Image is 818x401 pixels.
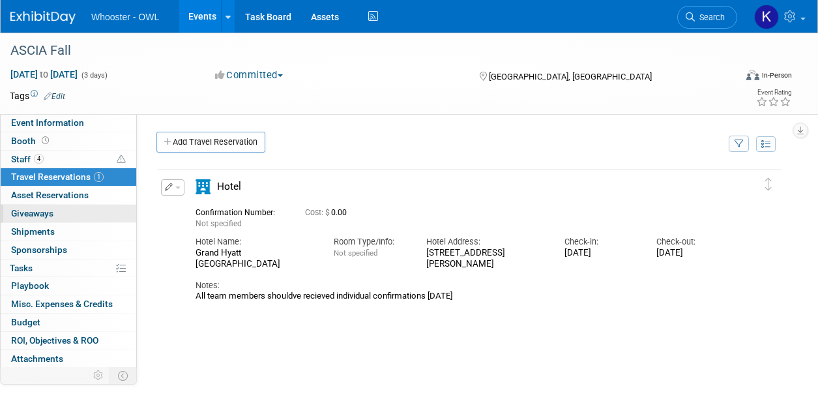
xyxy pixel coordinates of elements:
[1,205,136,222] a: Giveaways
[1,277,136,295] a: Playbook
[11,245,67,255] span: Sponsorships
[38,69,50,80] span: to
[1,151,136,168] a: Staff4
[44,92,65,101] a: Edit
[10,11,76,24] img: ExhibitDay
[196,236,314,248] div: Hotel Name:
[39,136,51,145] span: Booth not reserved yet
[11,154,44,164] span: Staff
[10,89,65,102] td: Tags
[656,236,729,248] div: Check-out:
[91,12,159,22] span: Whooster - OWL
[754,5,779,29] img: Kamila Castaneda
[1,332,136,349] a: ROI, Objectives & ROO
[1,241,136,259] a: Sponsorships
[196,204,285,218] div: Confirmation Number:
[217,181,241,192] span: Hotel
[94,172,104,182] span: 1
[1,114,136,132] a: Event Information
[11,208,53,218] span: Giveaways
[6,39,725,63] div: ASCIA Fall
[196,291,729,301] div: All team members shouldve recieved individual confirmations [DATE]
[735,140,744,149] i: Filter by Traveler
[11,317,40,327] span: Budget
[11,335,98,346] span: ROI, Objectives & ROO
[11,226,55,237] span: Shipments
[677,6,737,29] a: Search
[765,178,772,191] i: Click and drag to move item
[334,236,406,248] div: Room Type/Info:
[305,208,331,217] span: Cost: $
[211,68,288,82] button: Committed
[756,89,791,96] div: Event Rating
[11,136,51,146] span: Booth
[678,68,792,87] div: Event Format
[110,367,137,384] td: Toggle Event Tabs
[156,132,265,153] a: Add Travel Reservation
[1,314,136,331] a: Budget
[87,367,110,384] td: Personalize Event Tab Strip
[761,70,792,80] div: In-Person
[196,280,729,291] div: Notes:
[10,68,78,80] span: [DATE] [DATE]
[426,236,545,248] div: Hotel Address:
[11,280,49,291] span: Playbook
[11,117,84,128] span: Event Information
[695,12,725,22] span: Search
[564,248,637,259] div: [DATE]
[1,350,136,368] a: Attachments
[1,132,136,150] a: Booth
[80,71,108,80] span: (3 days)
[117,154,126,166] span: Potential Scheduling Conflict -- at least one attendee is tagged in another overlapping event.
[11,171,104,182] span: Travel Reservations
[196,248,314,270] div: Grand Hyatt [GEOGRAPHIC_DATA]
[305,208,352,217] span: 0.00
[489,72,652,82] span: [GEOGRAPHIC_DATA], [GEOGRAPHIC_DATA]
[426,248,545,270] div: [STREET_ADDRESS][PERSON_NAME]
[1,186,136,204] a: Asset Reservations
[1,295,136,313] a: Misc. Expenses & Credits
[196,219,242,228] span: Not specified
[334,248,377,258] span: Not specified
[11,353,63,364] span: Attachments
[1,168,136,186] a: Travel Reservations1
[10,263,33,273] span: Tasks
[746,70,759,80] img: Format-Inperson.png
[656,248,729,259] div: [DATE]
[564,236,637,248] div: Check-in:
[196,179,211,194] i: Hotel
[34,154,44,164] span: 4
[1,223,136,241] a: Shipments
[1,260,136,277] a: Tasks
[11,190,89,200] span: Asset Reservations
[11,299,113,309] span: Misc. Expenses & Credits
